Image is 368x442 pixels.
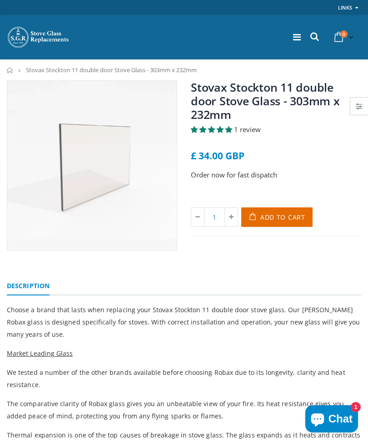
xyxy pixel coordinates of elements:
[293,31,301,43] a: Menu
[191,149,244,162] span: £ 34.00 GBP
[340,30,348,38] span: 0
[191,79,340,122] a: Stovax Stockton 11 double door Stove Glass - 303mm x 232mm
[303,405,361,435] inbox-online-store-chat: Shopify online store chat
[7,26,70,49] img: Stove Glass Replacement
[260,213,305,221] span: Add to Cart
[7,399,344,420] span: The comparative clarity of Robax glass gives you an unbeatable view of your fire. Its heat resist...
[331,28,355,46] a: 0
[191,125,234,134] span: 5.00 stars
[7,349,73,358] span: Market Leading Glass
[241,207,313,227] button: Add to Cart
[7,368,345,389] span: We tested a number of the other brands available before choosing Robax due to its longevity, clar...
[7,277,50,295] a: Description
[191,170,361,180] p: Order now for fast dispatch
[26,66,197,74] span: Stovax Stockton 11 double door Stove Glass - 303mm x 232mm
[7,305,360,339] span: Choose a brand that lasts when replacing your Stovax Stockton 11 double door stove glass. Our [PE...
[7,81,177,250] img: Rectangularstoveglass_wider_a8d55067-a035-49a9-9ae0-b22b20cb80f5_800x_crop_center.webp
[234,125,261,134] span: 1 review
[338,2,352,13] a: Links
[7,67,14,73] a: Home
